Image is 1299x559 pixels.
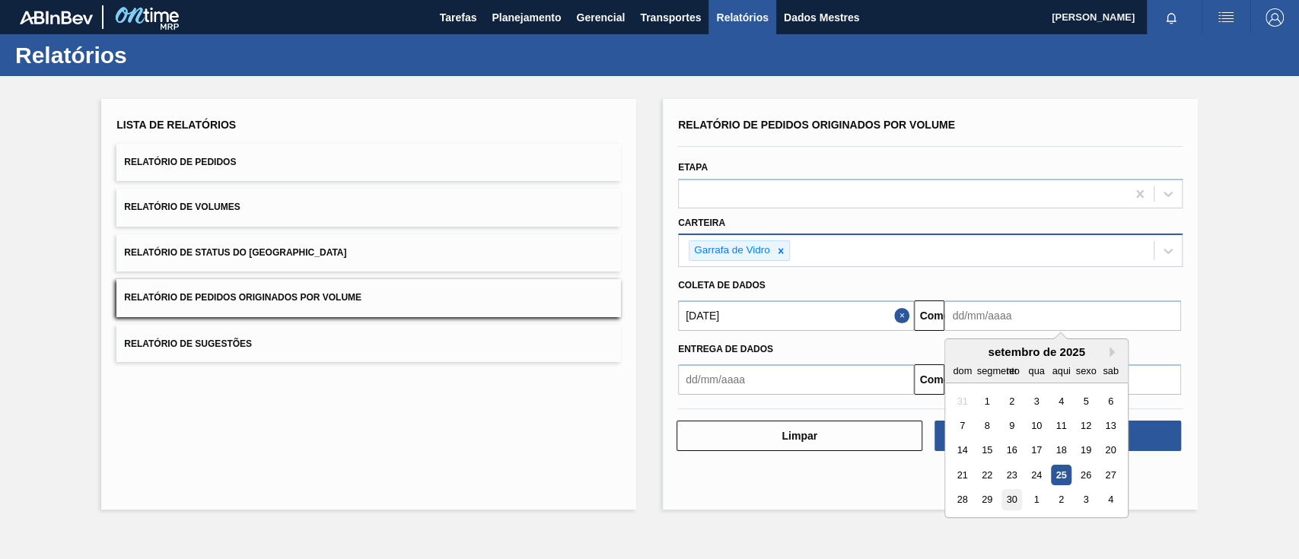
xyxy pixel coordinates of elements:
font: sexo [1076,365,1097,376]
button: Comeu [914,300,944,331]
font: segmento [977,365,1020,376]
font: Relatório de Status do [GEOGRAPHIC_DATA] [124,247,346,258]
button: Notificações [1147,7,1196,28]
font: qua [1029,365,1045,376]
font: 1 [1034,494,1040,506]
font: Transportes [640,11,701,24]
font: Etapa [678,162,708,173]
font: 3 [1084,494,1089,506]
font: Planejamento [492,11,561,24]
font: sab [1103,365,1119,376]
div: Escolha sábado, 13 de setembro de 2025 [1100,415,1121,436]
font: Comeu [919,373,955,386]
button: Relatório de Pedidos [116,144,621,181]
font: 23 [1007,469,1017,481]
font: 21 [957,469,968,481]
font: Gerencial [576,11,625,24]
div: Escolha quinta-feira, 18 de setembro de 2025 [1051,440,1071,461]
div: Não disponível domingo, 31 de agosto de 2025 [952,391,973,411]
font: 30 [1007,494,1017,506]
font: 20 [1106,445,1116,456]
font: 4 [1059,395,1064,407]
button: Relatório de Sugestões [116,325,621,362]
div: Escolha quinta-feira, 25 de setembro de 2025 [1051,465,1071,485]
font: Limpar [782,430,817,442]
font: aqui [1052,365,1071,376]
div: Escolha quarta-feira, 10 de setembro de 2025 [1027,415,1047,436]
div: Escolha domingo, 7 de setembro de 2025 [952,415,973,436]
button: Download [934,421,1180,451]
font: Dados Mestres [784,11,860,24]
div: Escolha sexta-feira, 3 de outubro de 2025 [1076,490,1097,510]
input: dd/mm/aaaa [678,300,914,331]
font: 28 [957,494,968,506]
font: 4 [1108,494,1113,506]
div: Escolha quarta-feira, 1 de outubro de 2025 [1027,490,1047,510]
div: Escolha segunda-feira, 15 de setembro de 2025 [977,440,998,461]
font: 8 [985,420,990,431]
font: [PERSON_NAME] [1052,11,1135,23]
button: Limpar [677,421,922,451]
font: 11 [1056,420,1067,431]
font: Coleta de dados [678,280,766,291]
img: Sair [1266,8,1284,27]
font: dom [954,365,973,376]
div: Escolha terça-feira, 30 de setembro de 2025 [1001,490,1022,510]
div: Escolha terça-feira, 16 de setembro de 2025 [1001,440,1022,461]
font: Relatório de Volumes [124,202,240,213]
input: dd/mm/aaaa [678,364,914,395]
font: 12 [1081,420,1091,431]
font: Relatório de Pedidos Originados por Volume [124,293,361,303]
font: Relatórios [716,11,768,24]
font: 2 [1059,494,1064,506]
div: Escolha domingo, 21 de setembro de 2025 [952,465,973,485]
font: Relatórios [15,43,127,68]
div: Escolha quinta-feira, 4 de setembro de 2025 [1051,391,1071,411]
font: 14 [957,445,968,456]
div: Escolha quarta-feira, 17 de setembro de 2025 [1027,440,1047,461]
font: 16 [1007,445,1017,456]
div: Escolha sábado, 27 de setembro de 2025 [1100,465,1121,485]
font: 9 [1009,420,1014,431]
font: Relatório de Pedidos [124,157,236,167]
font: 27 [1106,469,1116,481]
font: 7 [960,420,965,431]
div: Escolha segunda-feira, 29 de setembro de 2025 [977,490,998,510]
font: 24 [1031,469,1042,481]
font: 22 [982,469,992,481]
button: Comeu [914,364,944,395]
div: Escolha terça-feira, 9 de setembro de 2025 [1001,415,1022,436]
font: 5 [1084,395,1089,407]
button: Relatório de Volumes [116,189,621,226]
div: Escolha segunda-feira, 22 de setembro de 2025 [977,465,998,485]
font: 1 [985,395,990,407]
div: Escolha terça-feira, 23 de setembro de 2025 [1001,465,1022,485]
font: 3 [1034,395,1040,407]
div: Escolha sexta-feira, 5 de setembro de 2025 [1076,391,1097,411]
font: setembro de 2025 [989,345,1086,358]
font: 10 [1031,420,1042,431]
font: Entrega de dados [678,344,773,354]
font: ter [1006,365,1017,376]
div: Escolha sexta-feira, 12 de setembro de 2025 [1076,415,1097,436]
font: 13 [1106,420,1116,431]
button: Fechar [894,300,914,331]
input: dd/mm/aaaa [944,300,1180,331]
div: Escolha quinta-feira, 11 de setembro de 2025 [1051,415,1071,436]
font: Garrafa de Vidro [694,244,770,256]
div: Escolha segunda-feira, 8 de setembro de 2025 [977,415,998,436]
font: 29 [982,494,992,506]
font: Carteira [678,218,725,228]
button: Relatório de Pedidos Originados por Volume [116,279,621,316]
div: Escolha quarta-feira, 3 de setembro de 2025 [1027,391,1047,411]
font: 6 [1108,395,1113,407]
div: Escolha sábado, 4 de outubro de 2025 [1100,490,1121,510]
font: 26 [1081,469,1091,481]
div: Escolha domingo, 14 de setembro de 2025 [952,440,973,461]
div: Escolha segunda-feira, 1 de setembro de 2025 [977,391,998,411]
div: Escolha quinta-feira, 2 de outubro de 2025 [1051,490,1071,510]
div: Escolha sexta-feira, 26 de setembro de 2025 [1076,465,1097,485]
div: Escolha quarta-feira, 24 de setembro de 2025 [1027,465,1047,485]
font: Tarefas [440,11,477,24]
img: ações do usuário [1217,8,1235,27]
